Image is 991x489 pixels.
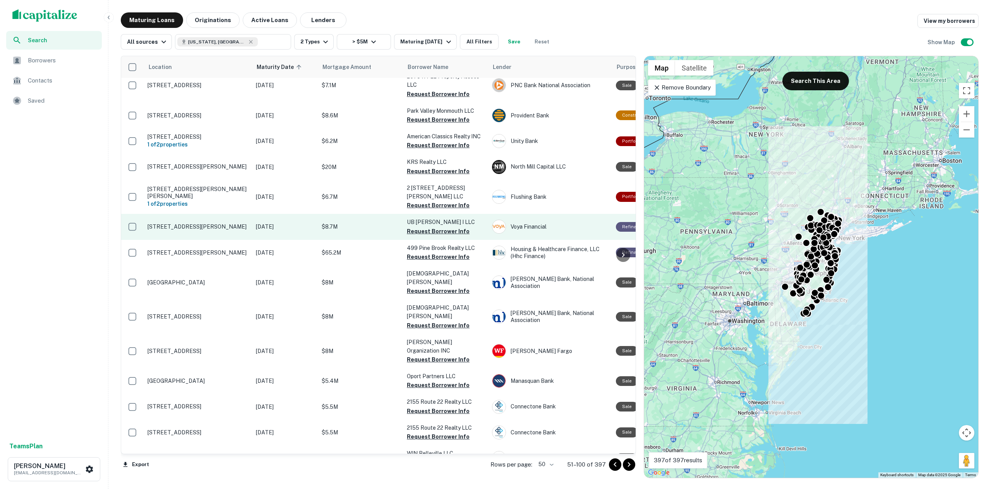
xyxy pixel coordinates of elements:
p: 2675 RT 22 Property Assocs LLC [407,72,484,89]
div: [PERSON_NAME] Bank, National Association [492,275,608,289]
th: Borrower Name [403,56,488,78]
img: picture [492,79,506,92]
div: Voya Financial [492,220,608,234]
p: $5.5M [322,428,399,437]
p: [STREET_ADDRESS] [147,403,248,410]
p: 2155 Route 22 Realty LLC [407,424,484,432]
div: This is a portfolio loan with 2 properties [616,192,647,201]
p: $8.6M [322,111,399,120]
button: Request Borrower Info [407,201,470,210]
div: Housing & Healthcare Finance, LLC (hhc Finance) [492,246,608,260]
p: [DEMOGRAPHIC_DATA][PERSON_NAME] [407,269,484,286]
button: Request Borrower Info [407,381,470,390]
p: $6.7M [322,193,399,201]
button: Go to next page [623,458,635,471]
button: All Filters [460,34,499,50]
span: Map data ©2025 Google [918,473,960,477]
button: Request Borrower Info [407,406,470,416]
p: [DATE] [256,163,314,171]
button: Request Borrower Info [407,355,470,364]
button: Drag Pegman onto the map to open Street View [959,453,974,468]
button: Lenders [300,12,346,28]
p: [STREET_ADDRESS][PERSON_NAME] [147,163,248,170]
button: Show satellite imagery [675,60,713,76]
span: Location [148,62,172,72]
p: $8M [322,347,399,355]
p: [PERSON_NAME] Organization INC [407,338,484,355]
img: picture [492,276,506,289]
p: [STREET_ADDRESS] [147,112,248,119]
p: [STREET_ADDRESS] [147,348,248,355]
p: Park Valley Monmouth LLC [407,107,484,115]
span: Borrower Name [408,62,448,72]
p: $6.2M [322,137,399,145]
div: North Mill Capital LLC [492,160,608,174]
img: picture [492,109,506,122]
div: 50 [535,459,555,470]
th: Maturity Date [252,56,318,78]
p: $7.1M [322,81,399,90]
p: [DATE] [256,312,314,321]
strong: Teams Plan [9,443,43,450]
img: picture [492,451,506,465]
img: picture [492,220,506,233]
h6: 1 of 2 properties [147,200,248,208]
button: > $5M [337,34,391,50]
button: 2 Types [294,34,334,50]
p: [DEMOGRAPHIC_DATA][PERSON_NAME] [407,303,484,320]
span: Borrowers [28,56,97,65]
a: Terms (opens in new tab) [965,473,976,477]
div: Saved [6,91,102,110]
span: Contacts [28,76,97,85]
a: Search [6,31,102,50]
p: [DATE] [256,347,314,355]
a: Open this area in Google Maps (opens a new window) [646,468,672,478]
p: $5.5M [322,403,399,411]
div: This is a portfolio loan with 2 properties [616,136,647,146]
p: [STREET_ADDRESS][PERSON_NAME] [147,249,248,256]
button: Active Loans [243,12,297,28]
p: American Classics Realty INC [407,132,484,141]
div: This loan purpose was for refinancing [616,248,651,257]
div: American National [492,451,608,465]
div: Provident Bank [492,108,608,122]
span: Mortgage Amount [322,62,381,72]
p: KRS Realty LLC [407,158,484,166]
button: Show street map [648,60,675,76]
button: Request Borrower Info [407,432,470,441]
a: Contacts [6,71,102,90]
p: UB [PERSON_NAME] I LLC [407,218,484,226]
img: picture [492,374,506,387]
img: picture [492,246,506,259]
p: [STREET_ADDRESS] [147,313,248,320]
button: Request Borrower Info [407,115,470,124]
p: [EMAIL_ADDRESS][DOMAIN_NAME] [14,469,84,476]
p: [STREET_ADDRESS][PERSON_NAME][PERSON_NAME] [147,186,248,200]
a: Borrowers [6,51,102,70]
img: Google [646,468,672,478]
p: [GEOGRAPHIC_DATA] [147,377,248,384]
div: 0 0 [644,56,978,478]
button: Maturing [DATE] [394,34,456,50]
p: [STREET_ADDRESS] [147,133,248,140]
span: Search [28,36,97,45]
p: [DATE] [256,403,314,411]
button: All sources [121,34,172,50]
button: Request Borrower Info [407,321,470,330]
p: $20M [322,163,399,171]
button: [PERSON_NAME][EMAIL_ADDRESS][DOMAIN_NAME] [8,457,100,481]
span: Lender [493,62,511,72]
span: [US_STATE], [GEOGRAPHIC_DATA] [188,38,246,45]
button: Maturing Loans [121,12,183,28]
p: [STREET_ADDRESS] [147,82,248,89]
p: $8.7M [322,222,399,231]
p: $8M [322,312,399,321]
p: $5.4M [322,377,399,385]
button: Zoom in [959,106,974,122]
button: Request Borrower Info [407,286,470,296]
img: capitalize-logo.png [12,9,77,22]
div: All sources [127,37,168,46]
